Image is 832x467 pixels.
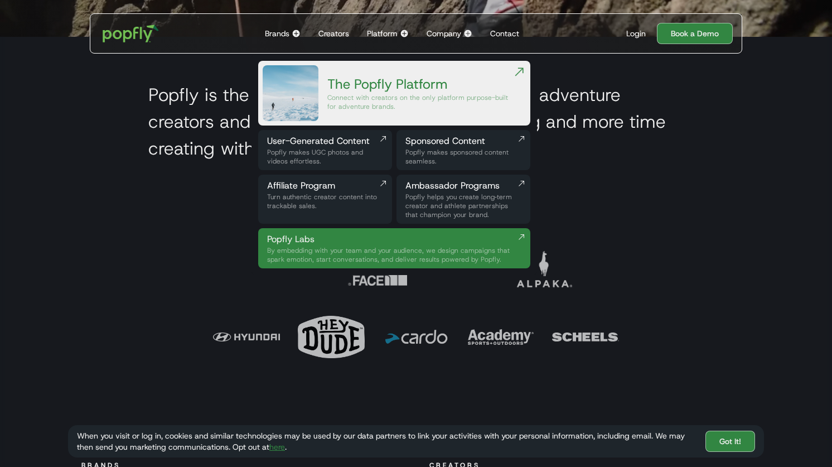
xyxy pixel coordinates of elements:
[267,246,512,264] div: By embedding with your team and your audience, we design campaigns that spark emotion, start conv...
[258,130,392,170] a: User-Generated ContentPopfly makes UGC photos and videos effortless.
[77,430,696,452] div: When you visit or log in, cookies and similar technologies may be used by our data partners to li...
[405,192,521,219] div: Popfly helps you create long‑term creator and athlete partnerships that champion your brand.
[267,233,512,246] div: Popfly Labs
[427,28,461,39] div: Company
[267,192,383,210] div: Turn authentic creator content into trackable sales.
[490,28,519,39] div: Contact
[705,431,755,452] a: Got It!
[267,134,383,148] div: User-Generated Content
[318,28,349,39] div: Creators
[405,134,521,148] div: Sponsored Content
[327,93,512,111] div: Connect with creators on the only platform purpose-built for adventure brands.
[405,179,521,192] div: Ambassador Programs
[258,61,530,126] a: The Popfly PlatformConnect with creators on the only platform purpose-built for adventure brands.
[267,179,383,192] div: Affiliate Program
[327,75,512,93] div: The Popfly Platform
[367,28,398,39] div: Platform
[486,14,524,53] a: Contact
[148,81,684,162] h2: Popfly is the content platform purpose-built for adventure creators and brands. Spend less time m...
[396,175,530,224] a: Ambassador ProgramsPopfly helps you create long‑term creator and athlete partnerships that champi...
[258,175,392,224] a: Affiliate ProgramTurn authentic creator content into trackable sales.
[258,228,530,268] a: Popfly LabsBy embedding with your team and your audience, we design campaigns that spark emotion,...
[314,14,354,53] a: Creators
[657,23,733,44] a: Book a Demo
[405,148,521,166] div: Popfly makes sponsored content seamless.
[269,442,285,452] a: here
[95,17,167,50] a: home
[267,148,383,166] div: Popfly makes UGC photos and videos effortless.
[626,28,646,39] div: Login
[265,28,289,39] div: Brands
[622,28,650,39] a: Login
[396,130,530,170] a: Sponsored ContentPopfly makes sponsored content seamless.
